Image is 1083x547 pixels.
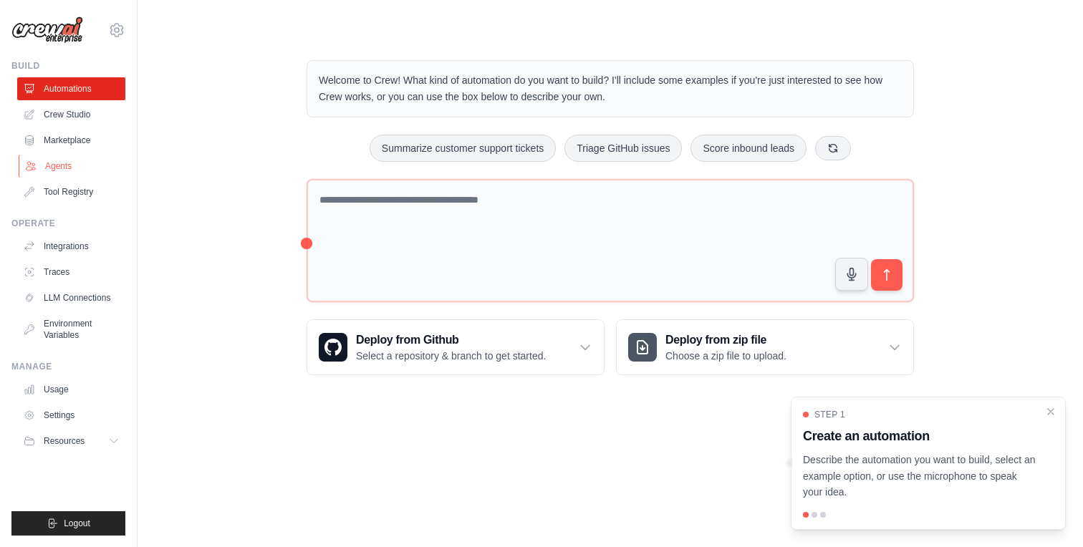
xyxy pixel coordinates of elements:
p: Choose a zip file to upload. [665,349,786,363]
span: Logout [64,518,90,529]
div: Build [11,60,125,72]
a: Usage [17,378,125,401]
a: Settings [17,404,125,427]
div: Operate [11,218,125,229]
span: Resources [44,435,85,447]
p: Welcome to Crew! What kind of automation do you want to build? I'll include some examples if you'... [319,72,902,105]
a: Traces [17,261,125,284]
button: Score inbound leads [690,135,807,162]
a: Crew Studio [17,103,125,126]
button: Summarize customer support tickets [370,135,556,162]
a: Agents [19,155,127,178]
a: LLM Connections [17,286,125,309]
a: Integrations [17,235,125,258]
button: Resources [17,430,125,452]
iframe: Chat Widget [1011,478,1083,547]
a: Tool Registry [17,180,125,203]
a: Automations [17,77,125,100]
div: Manage [11,361,125,372]
h3: Deploy from Github [356,331,546,349]
p: Select a repository & branch to get started. [356,349,546,363]
a: Environment Variables [17,312,125,347]
h3: Deploy from zip file [665,331,786,349]
h3: Create an automation [803,426,1036,446]
button: Logout [11,511,125,536]
button: Triage GitHub issues [564,135,682,162]
a: Marketplace [17,129,125,152]
button: Close walkthrough [1045,406,1056,417]
img: Logo [11,16,83,44]
span: Step 1 [814,409,845,420]
p: Describe the automation you want to build, select an example option, or use the microphone to spe... [803,452,1036,500]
